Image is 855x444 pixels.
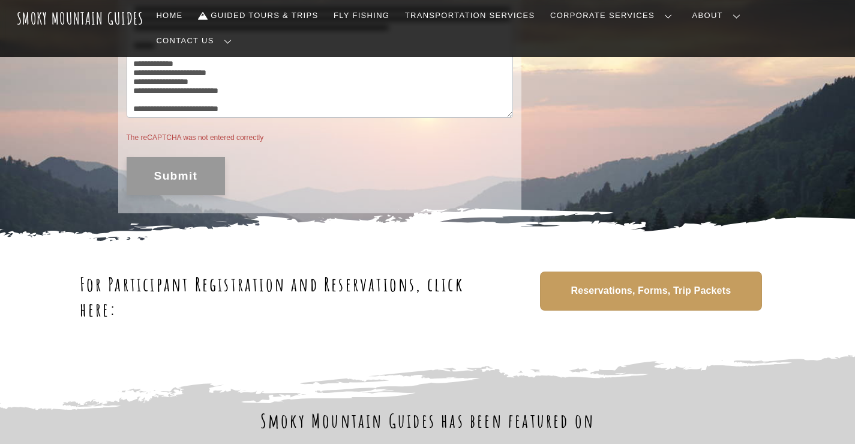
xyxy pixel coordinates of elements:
a: About [688,3,750,28]
a: Reservations, Forms, Trip Packets [540,272,761,311]
a: Transportation Services [400,3,539,28]
a: Home [152,3,188,28]
h2: For Participant Registration and Reservations, click here: [80,272,505,321]
a: Contact Us [152,28,241,53]
a: Fly Fishing [329,3,394,28]
a: Guided Tours & Trips [193,3,323,28]
h2: Smoky Mountain Guides has been featured on [80,408,776,433]
span: Reservations, Forms, Trip Packets [571,285,731,297]
a: Smoky Mountain Guides [17,8,144,28]
button: Submit [127,157,226,195]
a: Corporate Services [545,3,682,28]
div: The reCAPTCHA was not entered correctly [127,130,513,145]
